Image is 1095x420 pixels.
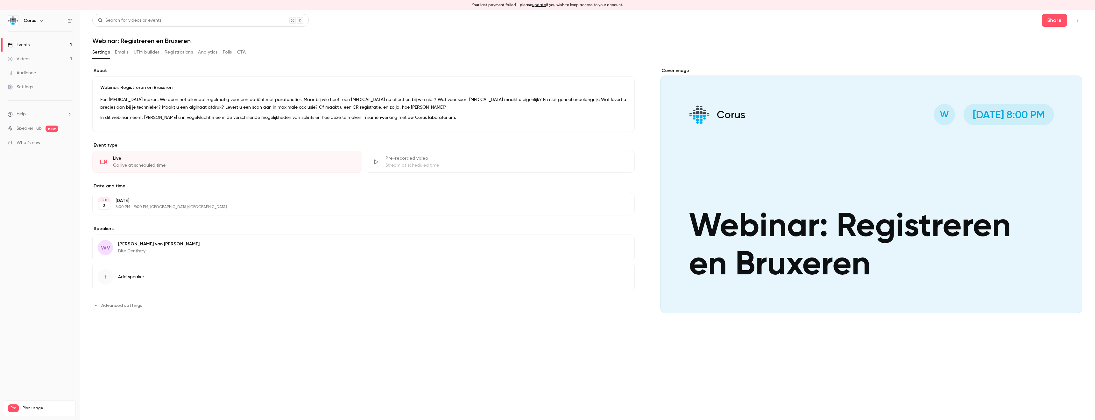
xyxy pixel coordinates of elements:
label: About [92,68,635,74]
p: 3 [103,203,105,209]
div: LiveGo live at scheduled time [92,151,362,173]
span: Advanced settings [101,302,142,309]
p: 8:00 PM - 9:00 PM, [GEOGRAPHIC_DATA]/[GEOGRAPHIC_DATA] [116,205,601,210]
button: Settings [92,47,110,57]
p: Bite Dentistry [118,248,200,254]
p: [DATE] [116,198,601,204]
button: Emails [115,47,128,57]
div: Stream at scheduled time [385,162,627,169]
span: new [46,126,58,132]
li: help-dropdown-opener [8,111,72,118]
div: Pre-recorded video [385,155,627,162]
div: Live [113,155,354,162]
label: Speakers [92,226,635,232]
iframe: Noticeable Trigger [64,140,72,146]
div: Videos [8,56,30,62]
p: Een [MEDICAL_DATA] maken. We doen het allemaal regelmatig voor een patiënt met parafuncties. Maar... [100,96,627,111]
div: Events [8,42,30,48]
p: Webinar: Registreren en Bruxeren [100,84,627,91]
h6: Corus [24,18,36,24]
img: Corus [8,16,18,26]
div: Go live at scheduled time [113,162,354,169]
span: Help [17,111,26,118]
button: UTM builder [134,47,159,57]
h1: Webinar: Registreren en Bruxeren [92,37,1082,45]
p: [PERSON_NAME] van [PERSON_NAME] [118,241,200,247]
button: Registrations [165,47,193,57]
button: update [532,2,546,8]
button: Share [1042,14,1067,27]
span: Add speaker [118,274,144,280]
button: Polls [223,47,232,57]
span: Pro [8,404,19,412]
div: Pre-recorded videoStream at scheduled time [365,151,635,173]
button: CTA [237,47,246,57]
span: WV [101,243,110,252]
div: Audience [8,70,36,76]
section: Advanced settings [92,300,635,310]
label: Date and time [92,183,635,189]
div: Search for videos or events [98,17,161,24]
button: Analytics [198,47,218,57]
p: In dit webinar neemt [PERSON_NAME] u in vogelvlucht mee in de verschillende mogelijkheden van spl... [100,114,627,121]
div: Settings [8,84,33,90]
button: Add speaker [92,264,635,290]
a: SpeakerHub [17,125,42,132]
div: WV[PERSON_NAME] van [PERSON_NAME]Bite Dentistry [92,235,635,261]
p: Event type [92,142,635,148]
span: What's new [17,140,40,146]
span: Plan usage [23,406,72,411]
p: Your last payment failed - please if you wish to keep access to your account. [472,2,623,8]
label: Cover image [660,68,1082,74]
button: Advanced settings [92,300,146,310]
section: Cover image [660,68,1082,313]
div: SEP [98,198,110,202]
